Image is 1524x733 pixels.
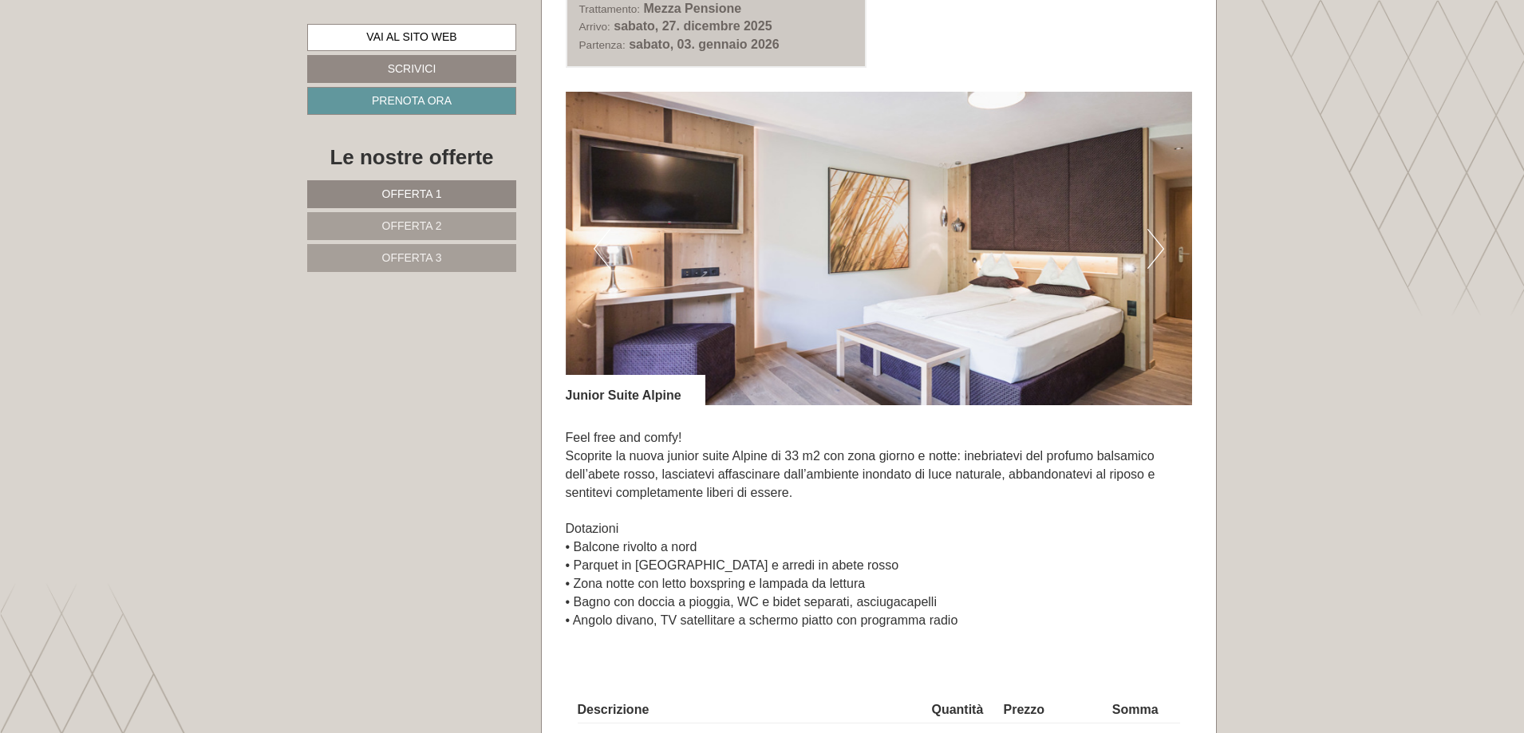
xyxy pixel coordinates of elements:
small: Trattamento: [579,3,641,15]
b: Mezza Pensione [644,2,742,15]
div: Le nostre offerte [307,143,516,172]
b: sabato, 27. dicembre 2025 [614,19,772,33]
span: Offerta 3 [382,251,442,264]
th: Somma [1106,698,1180,723]
a: Vai al sito web [307,24,516,51]
span: Offerta 1 [382,187,442,200]
div: Junior Suite Alpine [566,375,705,405]
img: image [566,92,1193,405]
th: Descrizione [578,698,926,723]
a: Scrivici [307,55,516,83]
p: Feel free and comfy! Scoprite la nuova junior suite Alpine di 33 m2 con zona giorno e notte: ineb... [566,429,1193,629]
small: Partenza: [579,39,626,51]
a: Prenota ora [307,87,516,115]
th: Prezzo [997,698,1106,723]
button: Previous [594,229,610,269]
b: sabato, 03. gennaio 2026 [629,37,780,51]
small: Arrivo: [579,21,610,33]
button: Next [1147,229,1164,269]
th: Quantità [925,698,997,723]
span: Offerta 2 [382,219,442,232]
